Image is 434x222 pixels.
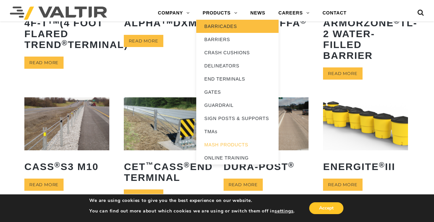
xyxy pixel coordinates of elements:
sup: ® [288,161,294,169]
sup: ™ [146,161,154,169]
a: Read more about “ArmorZone® TL-2 Water-Filled Barrier” [323,67,362,80]
a: BARRIERS [196,33,279,46]
h2: ENERGITE III [323,156,408,177]
a: DELINEATORS [196,59,279,72]
sup: ® [379,161,385,169]
a: Read more about “ENERGITE® III” [323,179,362,191]
a: COMPANY [151,7,196,20]
a: Read more about “CET™ CASS® End Terminal” [124,189,163,202]
a: Read more about “ALPHATM DXM” [124,35,163,47]
sup: ® [184,161,190,169]
h2: Dura-Post [224,156,309,177]
a: SIGN POSTS & SUPPORTS [196,112,279,125]
a: CAREERS [272,7,316,20]
h2: ArmorZone TL-2 Water-Filled Barrier [323,12,408,66]
h2: CET CASS End Terminal [124,156,209,188]
a: CASS®S3 M10 [24,97,109,177]
a: PRODUCTS [196,7,244,20]
img: Valtir [10,7,107,20]
a: END TERMINALS [196,72,279,86]
h2: 4F-T (4 Foot Flared TREND Terminal) [24,12,109,55]
h2: CASS S3 M10 [24,156,109,177]
a: Read more about “CASS® S3 M10” [24,179,64,191]
a: GATES [196,86,279,99]
a: CRASH CUSHIONS [196,46,279,59]
p: You can find out more about which cookies we are using or switch them off in . [89,208,295,214]
p: We are using cookies to give you the best experience on our website. [89,198,295,204]
a: GUARDRAIL [196,99,279,112]
sup: ® [62,39,68,47]
a: ENERGITE®III [323,97,408,177]
a: TMAs [196,125,279,138]
a: Read more about “Dura-Post®” [224,179,263,191]
h2: ALPHA DXM [124,12,209,33]
a: CET™CASS®End Terminal [124,97,209,188]
button: settings [275,208,293,214]
a: BARRICADES [196,20,279,33]
a: MASH PRODUCTS [196,138,279,151]
sup: ® [54,161,61,169]
button: Accept [309,202,343,214]
a: NEWS [244,7,272,20]
a: CONTACT [316,7,353,20]
a: Read more about “4F-TTM (4 Foot Flared TREND® Terminal)” [24,57,64,69]
a: ONLINE TRAINING [196,151,279,164]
